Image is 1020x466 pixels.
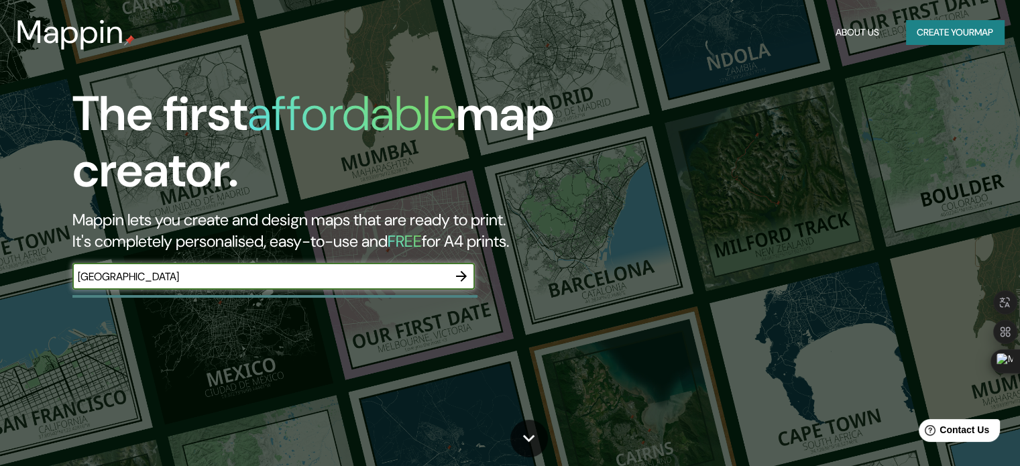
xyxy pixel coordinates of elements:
[72,209,583,252] h2: Mappin lets you create and design maps that are ready to print. It's completely personalised, eas...
[906,20,1004,45] button: Create yourmap
[72,269,448,284] input: Choose your favourite place
[16,13,124,51] h3: Mappin
[388,231,422,251] h5: FREE
[72,86,583,209] h1: The first map creator.
[830,20,885,45] button: About Us
[124,35,135,46] img: mappin-pin
[247,82,456,145] h1: affordable
[901,414,1005,451] iframe: Help widget launcher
